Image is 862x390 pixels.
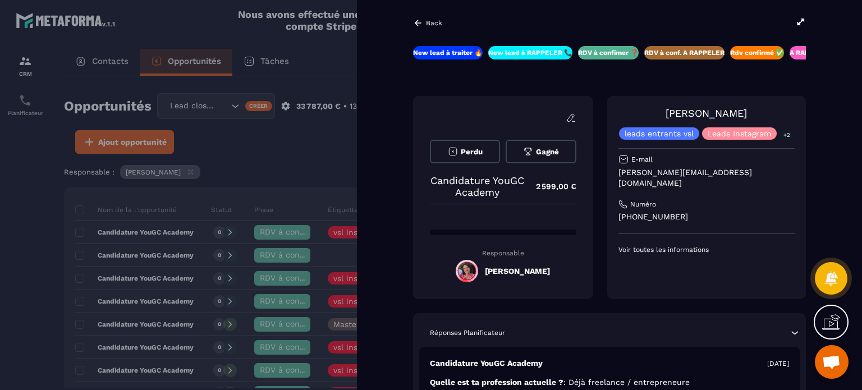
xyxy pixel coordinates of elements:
p: Leads Instagram [708,130,771,137]
p: Back [426,19,442,27]
p: Quelle est ta profession actuelle ? [430,377,789,388]
p: Candidature YouGC Academy [430,175,525,198]
p: RDV à conf. A RAPPELER [644,48,725,57]
p: [PHONE_NUMBER] [618,212,795,222]
h5: [PERSON_NAME] [485,267,550,276]
span: : Déjà freelance / entrepreneure [563,378,690,387]
p: Rdv confirmé ✅ [730,48,784,57]
button: Gagné [506,140,576,163]
a: [PERSON_NAME] [666,107,747,119]
p: Numéro [630,200,656,209]
p: leads entrants vsl [625,130,694,137]
p: Voir toutes les informations [618,245,795,254]
span: Gagné [536,148,559,156]
p: [DATE] [767,359,789,368]
p: RDV à confimer ❓ [578,48,639,57]
p: [PERSON_NAME][EMAIL_ADDRESS][DOMAIN_NAME] [618,167,795,189]
div: Ouvrir le chat [815,345,849,379]
p: 2 599,00 € [525,176,576,198]
p: New lead à traiter 🔥 [413,48,483,57]
span: Perdu [461,148,483,156]
p: Réponses Planificateur [430,328,505,337]
p: +2 [780,129,794,141]
p: Responsable [430,249,576,257]
p: Candidature YouGC Academy [430,358,543,369]
p: E-mail [631,155,653,164]
p: New lead à RAPPELER 📞 [488,48,572,57]
button: Perdu [430,140,500,163]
